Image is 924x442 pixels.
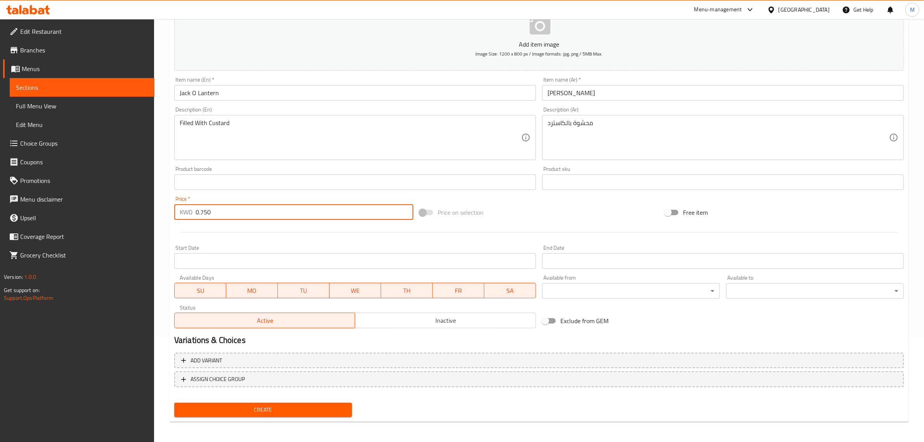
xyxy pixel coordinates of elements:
[4,293,53,303] a: Support.OpsPlatform
[180,207,192,217] p: KWD
[542,174,904,190] input: Please enter product sku
[438,208,484,217] span: Price on selection
[683,208,708,217] span: Free item
[4,272,23,282] span: Version:
[16,101,148,111] span: Full Menu View
[3,246,154,265] a: Grocery Checklist
[174,283,226,298] button: SU
[20,157,148,167] span: Coupons
[3,209,154,227] a: Upsell
[229,285,275,296] span: MO
[910,5,915,14] span: M
[3,227,154,246] a: Coverage Report
[174,371,904,387] button: ASSIGN CHOICE GROUP
[20,45,148,55] span: Branches
[10,115,154,134] a: Edit Menu
[20,195,148,204] span: Menu disclaimer
[333,285,378,296] span: WE
[3,22,154,41] a: Edit Restaurant
[355,313,536,328] button: Inactive
[542,85,904,101] input: Enter name Ar
[16,120,148,129] span: Edit Menu
[16,83,148,92] span: Sections
[778,5,830,14] div: [GEOGRAPHIC_DATA]
[226,283,278,298] button: MO
[22,64,148,73] span: Menus
[174,353,904,369] button: Add variant
[178,315,352,326] span: Active
[178,285,223,296] span: SU
[560,316,608,325] span: Exclude from GEM
[196,204,413,220] input: Please enter price
[180,119,521,156] textarea: Filled With Custard
[20,232,148,241] span: Coverage Report
[694,5,742,14] div: Menu-management
[4,285,40,295] span: Get support on:
[191,356,222,365] span: Add variant
[20,213,148,223] span: Upsell
[174,403,352,417] button: Create
[281,285,326,296] span: TU
[174,334,904,346] h2: Variations & Choices
[3,171,154,190] a: Promotions
[548,119,889,156] textarea: محشوة بالكاسترد
[186,40,892,49] p: Add item image
[726,283,904,299] div: ​
[20,251,148,260] span: Grocery Checklist
[24,272,36,282] span: 1.0.0
[358,315,533,326] span: Inactive
[10,97,154,115] a: Full Menu View
[542,283,720,299] div: ​
[3,190,154,209] a: Menu disclaimer
[278,283,329,298] button: TU
[436,285,481,296] span: FR
[174,85,536,101] input: Enter name En
[20,139,148,148] span: Choice Groups
[381,283,433,298] button: TH
[384,285,430,296] span: TH
[3,134,154,153] a: Choice Groups
[174,313,355,328] button: Active
[180,405,346,415] span: Create
[487,285,533,296] span: SA
[3,41,154,59] a: Branches
[3,153,154,171] a: Coupons
[174,174,536,190] input: Please enter product barcode
[10,78,154,97] a: Sections
[475,49,602,58] span: Image Size: 1200 x 800 px / Image formats: jpg, png / 5MB Max.
[20,176,148,185] span: Promotions
[191,374,245,384] span: ASSIGN CHOICE GROUP
[20,27,148,36] span: Edit Restaurant
[484,283,536,298] button: SA
[3,59,154,78] a: Menus
[329,283,381,298] button: WE
[433,283,484,298] button: FR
